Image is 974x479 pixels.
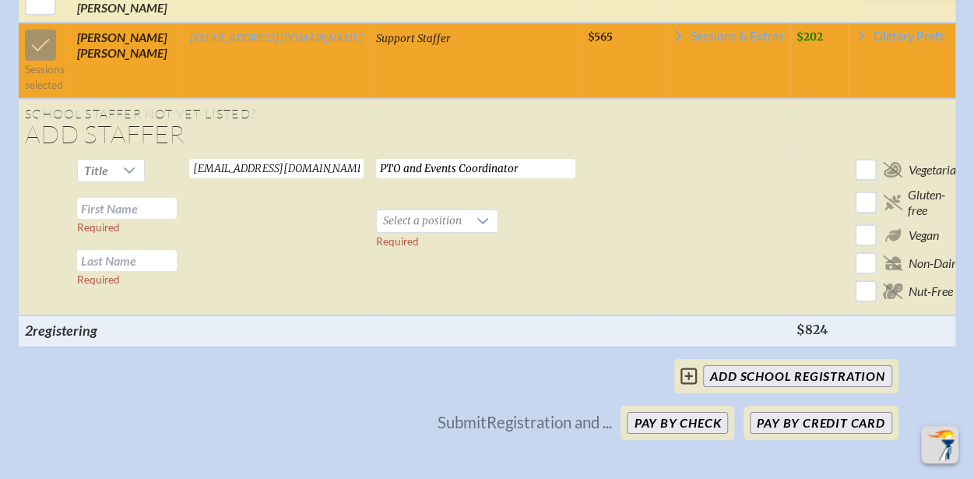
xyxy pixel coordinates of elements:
th: $824 [790,315,849,345]
span: Sessions & Extras [691,30,784,42]
span: Non-Dairy [909,255,962,271]
th: 2 [19,315,183,345]
span: Support Staffer [376,32,451,45]
a: Sessions & Extras [672,30,784,48]
button: Pay by Credit Card [750,412,891,434]
span: Vegetarian [909,162,962,178]
a: Dietary Prefs [855,30,944,48]
span: Title [78,160,114,181]
span: Vegan [909,227,939,243]
span: $565 [588,30,613,44]
label: Required [376,235,419,248]
button: Scroll Top [921,426,958,463]
label: Required [77,273,120,286]
span: Dietary Prefs [874,30,944,42]
span: Title [84,163,108,178]
span: registering [33,322,97,339]
span: Select a position [377,210,468,232]
p: Submit Registration and ... [437,414,611,431]
input: Job Title for Nametag (40 chars max) [376,159,575,178]
span: Nut-Free [909,284,953,299]
input: add School Registration [703,365,891,387]
span: Gluten-free [908,187,962,218]
input: First Name [77,198,177,219]
img: To the top [924,429,955,460]
label: Required [77,221,120,234]
td: [PERSON_NAME] [PERSON_NAME] [71,23,183,99]
a: [EMAIL_ADDRESS][DOMAIN_NAME] [189,32,364,45]
input: Last Name [77,250,177,271]
span: $202 [796,30,823,44]
button: Pay by Check [627,412,728,434]
input: Email [189,159,364,178]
